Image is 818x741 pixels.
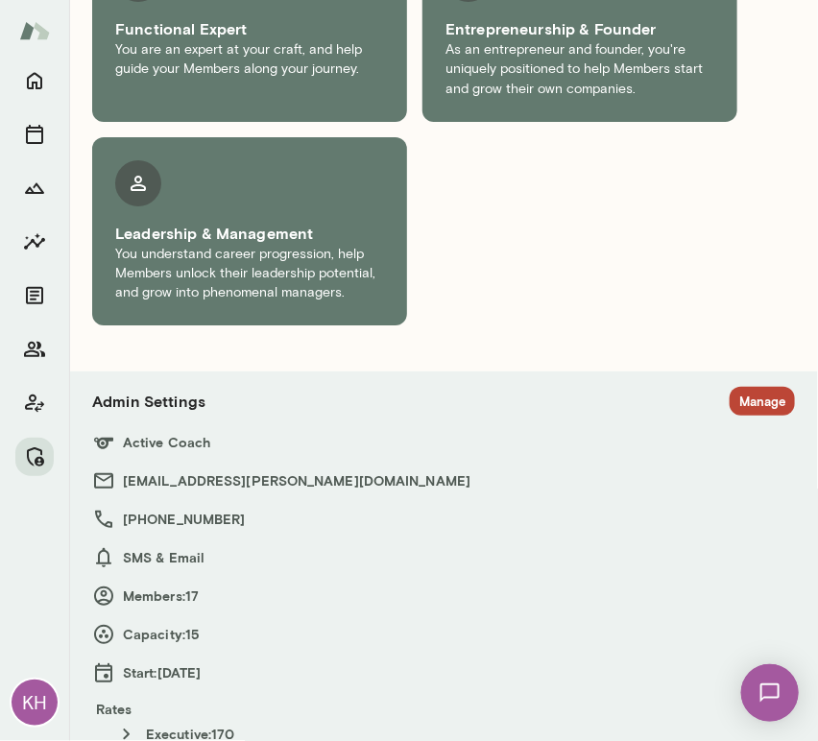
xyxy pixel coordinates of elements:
h6: Leadership & Management [115,222,384,245]
button: Documents [15,276,54,315]
h6: Entrepreneurship & Founder [445,17,714,40]
button: Growth Plan [15,169,54,207]
h6: Start: [DATE] [92,661,795,684]
button: Manage [730,387,795,417]
h6: Admin Settings [92,390,205,413]
h6: [EMAIL_ADDRESS][PERSON_NAME][DOMAIN_NAME] [92,469,795,492]
h6: Functional Expert [115,17,384,40]
p: As an entrepreneur and founder, you're uniquely positioned to help Members start and grow their o... [445,40,714,98]
button: Members [15,330,54,369]
div: KH [12,680,58,726]
h6: SMS & Email [92,546,795,569]
h6: [PHONE_NUMBER] [92,508,795,531]
h6: Members: 17 [92,585,795,608]
h6: Capacity: 15 [92,623,795,646]
button: Insights [15,223,54,261]
button: Client app [15,384,54,422]
h6: Rates [92,700,795,719]
img: Mento [19,12,50,49]
button: Home [15,61,54,100]
button: Sessions [15,115,54,154]
button: Manage [15,438,54,476]
p: You understand career progression, help Members unlock their leadership potential, and grow into ... [115,245,384,302]
p: You are an expert at your craft, and help guide your Members along your journey. [115,40,384,79]
h6: Active Coach [92,431,795,454]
